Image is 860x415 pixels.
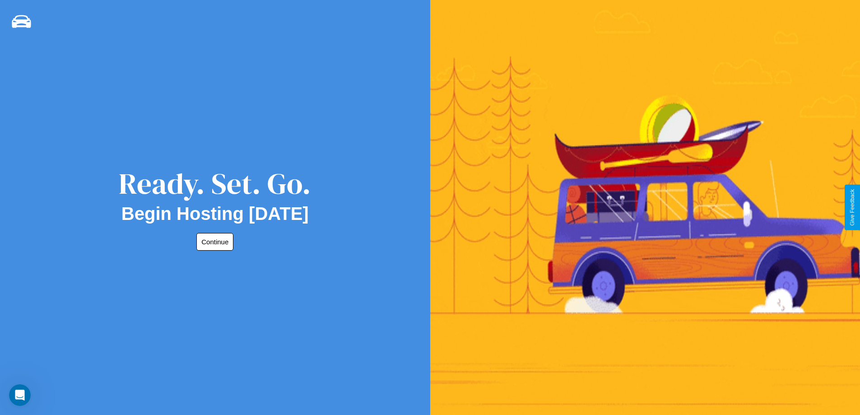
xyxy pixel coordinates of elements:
div: Ready. Set. Go. [119,163,311,204]
div: Give Feedback [849,189,855,226]
h2: Begin Hosting [DATE] [121,204,309,224]
button: Continue [196,233,233,251]
iframe: Intercom live chat [9,384,31,406]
